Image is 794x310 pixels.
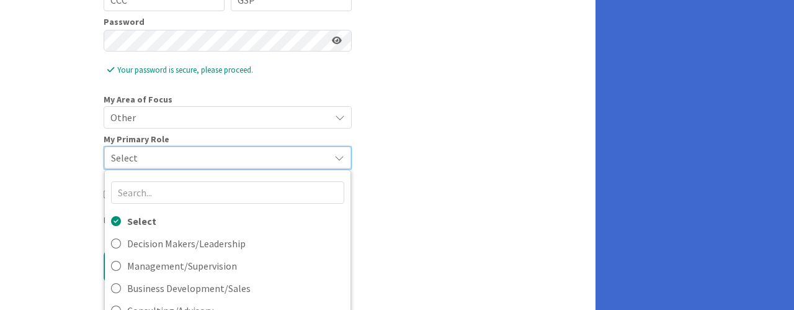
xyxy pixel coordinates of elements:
[104,188,352,201] div: Localization Settings
[105,210,350,232] a: Select
[111,181,344,204] input: Search...
[127,279,344,298] span: Business Development/Sales
[110,109,324,126] span: Other
[105,277,350,299] a: Business Development/Sales
[111,149,323,166] span: Select
[107,64,352,76] span: Your password is secure, please proceed.
[127,234,344,253] span: Decision Makers/Leadership
[104,17,145,26] label: Password
[104,214,352,227] div: By continuing you agree to the and
[105,232,350,255] a: Decision Makers/Leadership
[127,212,344,230] span: Select
[105,255,350,277] a: Management/Supervision
[127,257,344,275] span: Management/Supervision
[104,95,172,104] span: My Area of Focus
[104,252,228,281] button: Continue
[104,135,169,144] span: My Primary Role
